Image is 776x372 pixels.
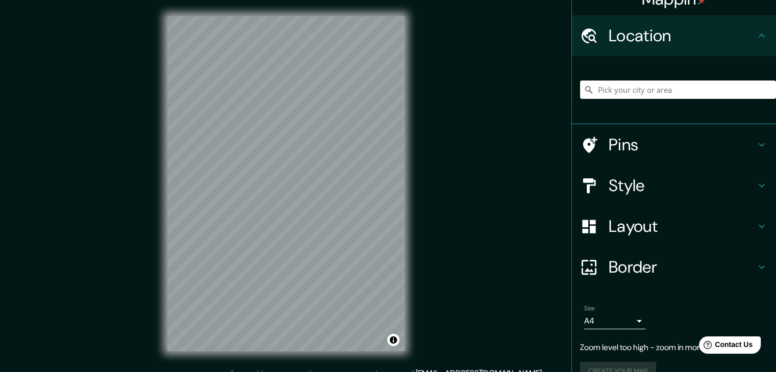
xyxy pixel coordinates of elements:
[609,175,756,196] h4: Style
[609,216,756,236] h4: Layout
[609,25,756,46] h4: Location
[572,206,776,247] div: Layout
[609,135,756,155] h4: Pins
[584,304,595,313] label: Size
[167,16,405,351] canvas: Map
[572,15,776,56] div: Location
[572,165,776,206] div: Style
[580,81,776,99] input: Pick your city or area
[387,334,399,346] button: Toggle attribution
[572,124,776,165] div: Pins
[609,257,756,277] h4: Border
[685,332,765,361] iframe: Help widget launcher
[580,341,768,354] p: Zoom level too high - zoom in more
[584,313,645,329] div: A4
[572,247,776,287] div: Border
